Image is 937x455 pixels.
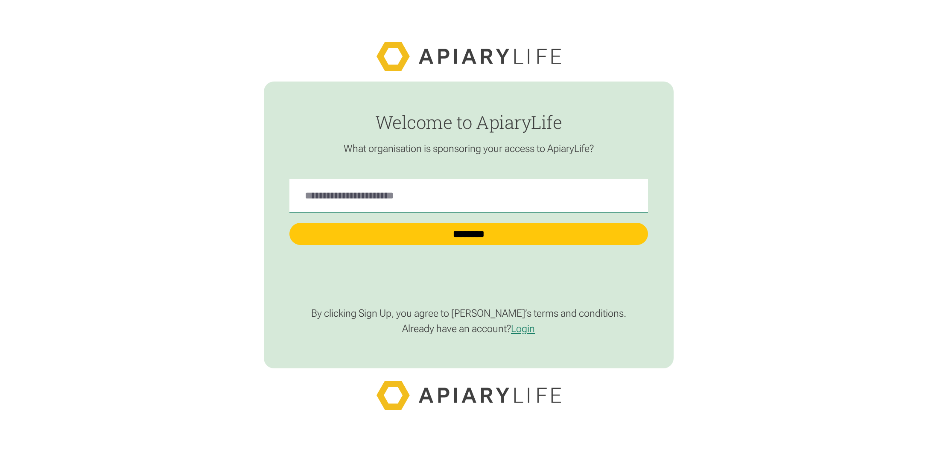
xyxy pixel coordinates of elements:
p: What organisation is sponsoring your access to ApiaryLife? [289,142,648,155]
p: By clicking Sign Up, you agree to [PERSON_NAME]’s terms and conditions. [289,307,648,320]
a: Login [511,323,535,335]
p: Already have an account? [289,322,648,335]
form: find-employer [264,82,674,369]
h1: Welcome to ApiaryLife [289,112,648,132]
